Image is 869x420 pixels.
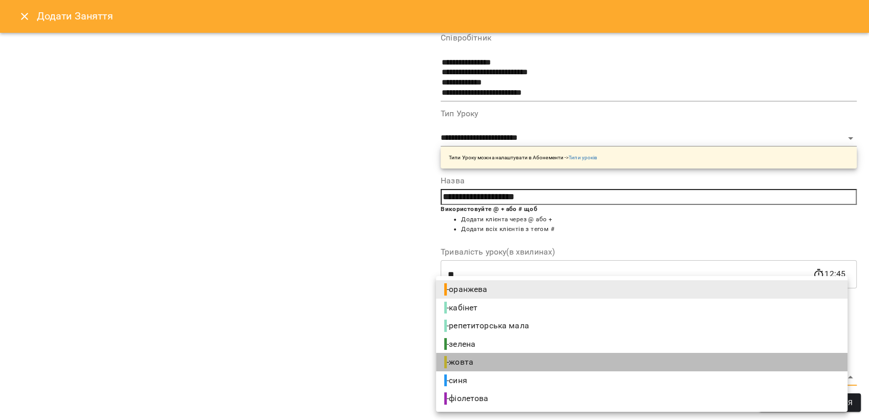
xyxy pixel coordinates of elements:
[444,338,477,350] span: - зелена
[444,374,469,387] span: - синя
[444,283,490,296] span: - оранжева
[444,392,491,405] span: - фіолетова
[444,302,480,314] span: - кабінет
[444,320,531,332] span: - репетиторська мала
[444,356,475,368] span: - жовта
